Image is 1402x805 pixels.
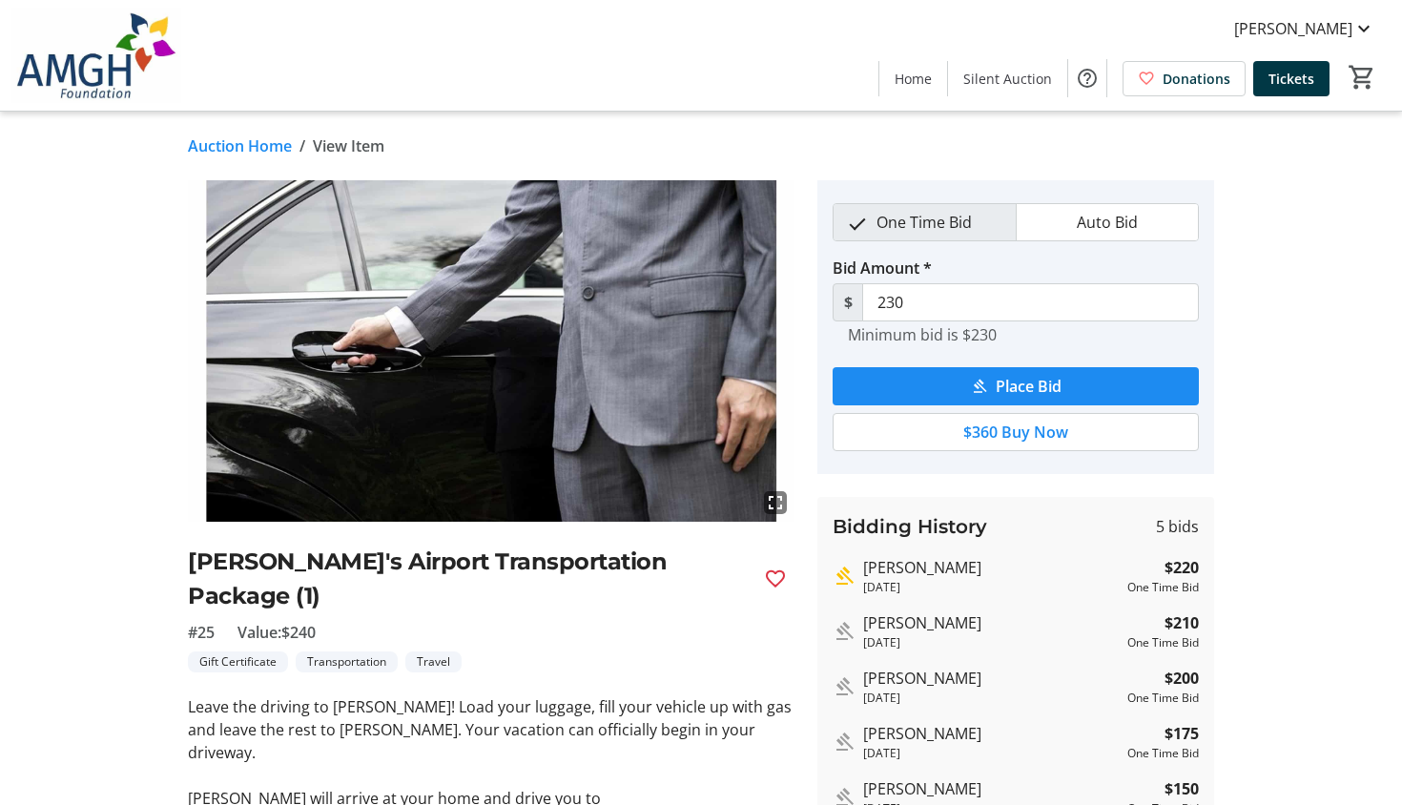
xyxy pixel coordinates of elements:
[833,620,856,643] mat-icon: Outbid
[833,367,1199,405] button: Place Bid
[11,8,181,103] img: Alexandra Marine & General Hospital Foundation's Logo
[963,421,1068,444] span: $360 Buy Now
[863,690,1120,707] div: [DATE]
[833,257,932,279] label: Bid Amount *
[863,579,1120,596] div: [DATE]
[1065,204,1149,240] span: Auto Bid
[863,722,1120,745] div: [PERSON_NAME]
[1253,61,1330,96] a: Tickets
[764,491,787,514] mat-icon: fullscreen
[1068,59,1106,97] button: Help
[1268,69,1314,89] span: Tickets
[833,565,856,588] mat-icon: Highest bid
[848,325,997,344] tr-hint: Minimum bid is $230
[1165,667,1199,690] strong: $200
[188,180,794,522] img: Image
[188,651,288,672] tr-label-badge: Gift Certificate
[313,134,384,157] span: View Item
[833,731,856,753] mat-icon: Outbid
[1165,556,1199,579] strong: $220
[756,560,794,598] button: Favourite
[188,134,292,157] a: Auction Home
[863,611,1120,634] div: [PERSON_NAME]
[879,61,947,96] a: Home
[405,651,462,672] tr-label-badge: Travel
[833,512,987,541] h3: Bidding History
[1163,69,1230,89] span: Donations
[1165,722,1199,745] strong: $175
[833,413,1199,451] button: $360 Buy Now
[963,69,1052,89] span: Silent Auction
[833,283,863,321] span: $
[1345,60,1379,94] button: Cart
[1234,17,1352,40] span: [PERSON_NAME]
[996,375,1062,398] span: Place Bid
[188,621,215,644] span: #25
[865,204,983,240] span: One Time Bid
[1219,13,1391,44] button: [PERSON_NAME]
[299,134,305,157] span: /
[1127,579,1199,596] div: One Time Bid
[1123,61,1246,96] a: Donations
[863,556,1120,579] div: [PERSON_NAME]
[296,651,398,672] tr-label-badge: Transportation
[1127,690,1199,707] div: One Time Bid
[1165,777,1199,800] strong: $150
[948,61,1067,96] a: Silent Auction
[237,621,316,644] span: Value: $240
[833,675,856,698] mat-icon: Outbid
[188,695,794,764] p: Leave the driving to [PERSON_NAME]! Load your luggage, fill your vehicle up with gas and leave th...
[863,667,1120,690] div: [PERSON_NAME]
[1165,611,1199,634] strong: $210
[863,634,1120,651] div: [DATE]
[895,69,932,89] span: Home
[1156,515,1199,538] span: 5 bids
[863,745,1120,762] div: [DATE]
[1127,634,1199,651] div: One Time Bid
[1127,745,1199,762] div: One Time Bid
[188,545,749,613] h2: [PERSON_NAME]'s Airport Transportation Package (1)
[863,777,1120,800] div: [PERSON_NAME]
